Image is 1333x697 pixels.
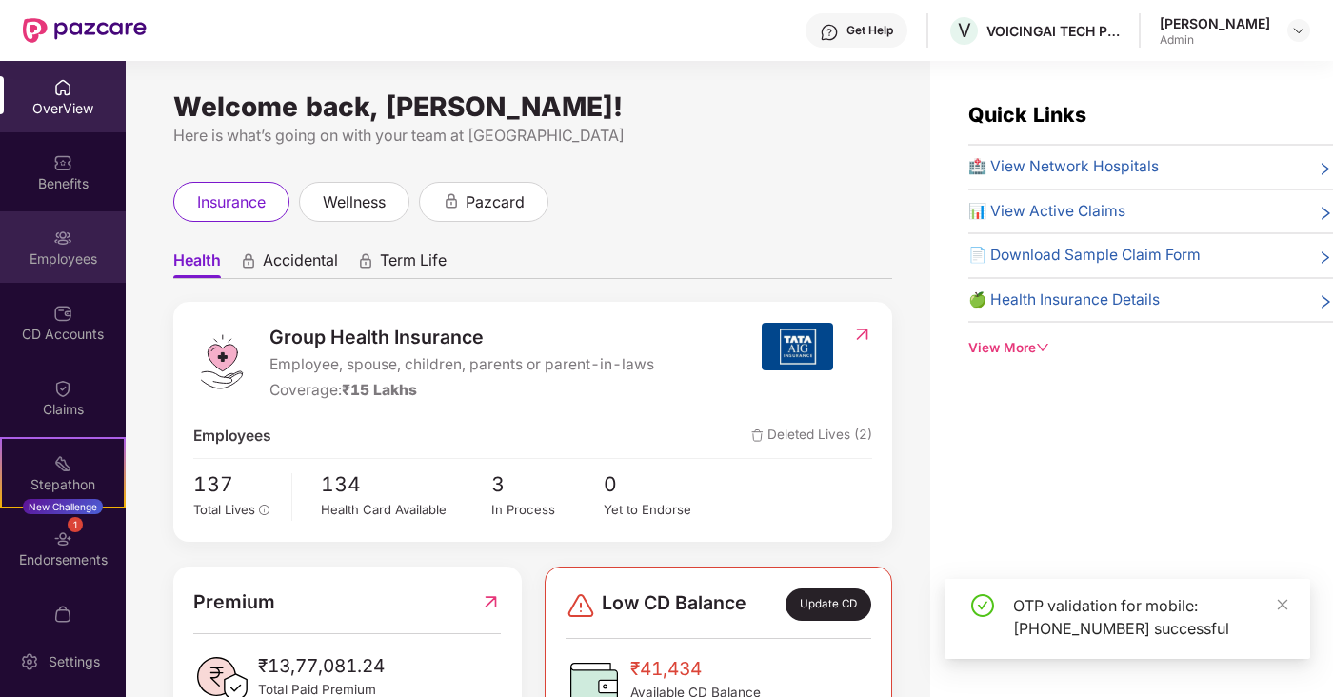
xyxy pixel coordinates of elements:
span: right [1318,204,1333,223]
div: New Challenge [23,499,103,514]
div: VOICINGAI TECH PRIVATE LIMITED [986,22,1120,40]
span: Premium [193,587,275,617]
div: Update CD [786,588,871,621]
img: svg+xml;base64,PHN2ZyBpZD0iTXlfT3JkZXJzIiBkYXRhLW5hbWU9Ik15IE9yZGVycyIgeG1sbnM9Imh0dHA6Ly93d3cudz... [53,605,72,624]
img: svg+xml;base64,PHN2ZyBpZD0iRW5kb3JzZW1lbnRzIiB4bWxucz0iaHR0cDovL3d3dy53My5vcmcvMjAwMC9zdmciIHdpZH... [53,529,72,548]
span: Accidental [263,250,338,278]
img: svg+xml;base64,PHN2ZyBpZD0iQ2xhaW0iIHhtbG5zPSJodHRwOi8vd3d3LnczLm9yZy8yMDAwL3N2ZyIgd2lkdGg9IjIwIi... [53,379,72,398]
div: Coverage: [269,379,654,402]
div: Get Help [846,23,893,38]
span: Low CD Balance [602,588,746,621]
div: animation [240,252,257,269]
img: svg+xml;base64,PHN2ZyB4bWxucz0iaHR0cDovL3d3dy53My5vcmcvMjAwMC9zdmciIHdpZHRoPSIyMSIgaGVpZ2h0PSIyMC... [53,454,72,473]
span: Deleted Lives (2) [751,425,872,448]
div: 1 [68,517,83,532]
img: svg+xml;base64,PHN2ZyBpZD0iSG9tZSIgeG1sbnM9Imh0dHA6Ly93d3cudzMub3JnLzIwMDAvc3ZnIiB3aWR0aD0iMjAiIG... [53,78,72,97]
div: animation [443,192,460,209]
span: Group Health Insurance [269,323,654,352]
span: right [1318,292,1333,311]
div: Admin [1160,32,1270,48]
span: Quick Links [968,103,1086,127]
span: Total Lives [193,502,255,517]
span: right [1318,159,1333,178]
span: Employees [193,425,271,448]
img: svg+xml;base64,PHN2ZyBpZD0iRHJvcGRvd24tMzJ4MzIiIHhtbG5zPSJodHRwOi8vd3d3LnczLm9yZy8yMDAwL3N2ZyIgd2... [1291,23,1306,38]
span: check-circle [971,594,994,617]
div: Settings [43,652,106,671]
span: 137 [193,468,278,500]
span: 3 [491,468,605,500]
img: New Pazcare Logo [23,18,147,43]
span: info-circle [259,505,270,516]
div: Welcome back, [PERSON_NAME]! [173,99,892,114]
img: svg+xml;base64,PHN2ZyBpZD0iU2V0dGluZy0yMHgyMCIgeG1sbnM9Imh0dHA6Ly93d3cudzMub3JnLzIwMDAvc3ZnIiB3aW... [20,652,39,671]
span: 📄 Download Sample Claim Form [968,244,1201,267]
div: [PERSON_NAME] [1160,14,1270,32]
span: ₹15 Lakhs [342,381,417,399]
span: 0 [604,468,717,500]
div: OTP validation for mobile: [PHONE_NUMBER] successful [1013,594,1287,640]
img: svg+xml;base64,PHN2ZyBpZD0iSGVscC0zMngzMiIgeG1sbnM9Imh0dHA6Ly93d3cudzMub3JnLzIwMDAvc3ZnIiB3aWR0aD... [820,23,839,42]
img: svg+xml;base64,PHN2ZyBpZD0iRGFuZ2VyLTMyeDMyIiB4bWxucz0iaHR0cDovL3d3dy53My5vcmcvMjAwMC9zdmciIHdpZH... [566,590,596,621]
span: insurance [197,190,266,214]
span: wellness [323,190,386,214]
img: RedirectIcon [852,325,872,344]
div: Yet to Endorse [604,500,717,520]
span: Employee, spouse, children, parents or parent-in-laws [269,353,654,376]
img: svg+xml;base64,PHN2ZyBpZD0iQmVuZWZpdHMiIHhtbG5zPSJodHRwOi8vd3d3LnczLm9yZy8yMDAwL3N2ZyIgd2lkdGg9Ij... [53,153,72,172]
span: down [1036,341,1049,354]
span: V [958,19,971,42]
span: Health [173,250,221,278]
span: ₹41,434 [630,654,761,683]
span: right [1318,248,1333,267]
span: 134 [321,468,490,500]
span: 📊 View Active Claims [968,200,1125,223]
img: svg+xml;base64,PHN2ZyBpZD0iQ0RfQWNjb3VudHMiIGRhdGEtbmFtZT0iQ0QgQWNjb3VudHMiIHhtbG5zPSJodHRwOi8vd3... [53,304,72,323]
img: svg+xml;base64,PHN2ZyBpZD0iRW1wbG95ZWVzIiB4bWxucz0iaHR0cDovL3d3dy53My5vcmcvMjAwMC9zdmciIHdpZHRoPS... [53,229,72,248]
span: pazcard [466,190,525,214]
img: RedirectIcon [481,587,501,617]
span: 🍏 Health Insurance Details [968,289,1160,311]
img: insurerIcon [762,323,833,370]
span: Term Life [380,250,447,278]
div: In Process [491,500,605,520]
div: View More [968,338,1333,358]
img: deleteIcon [751,429,764,442]
span: 🏥 View Network Hospitals [968,155,1159,178]
img: logo [193,333,250,390]
div: animation [357,252,374,269]
span: close [1276,598,1289,611]
div: Health Card Available [321,500,490,520]
div: Stepathon [2,475,124,494]
span: ₹13,77,081.24 [258,651,385,680]
div: Here is what’s going on with your team at [GEOGRAPHIC_DATA] [173,124,892,148]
